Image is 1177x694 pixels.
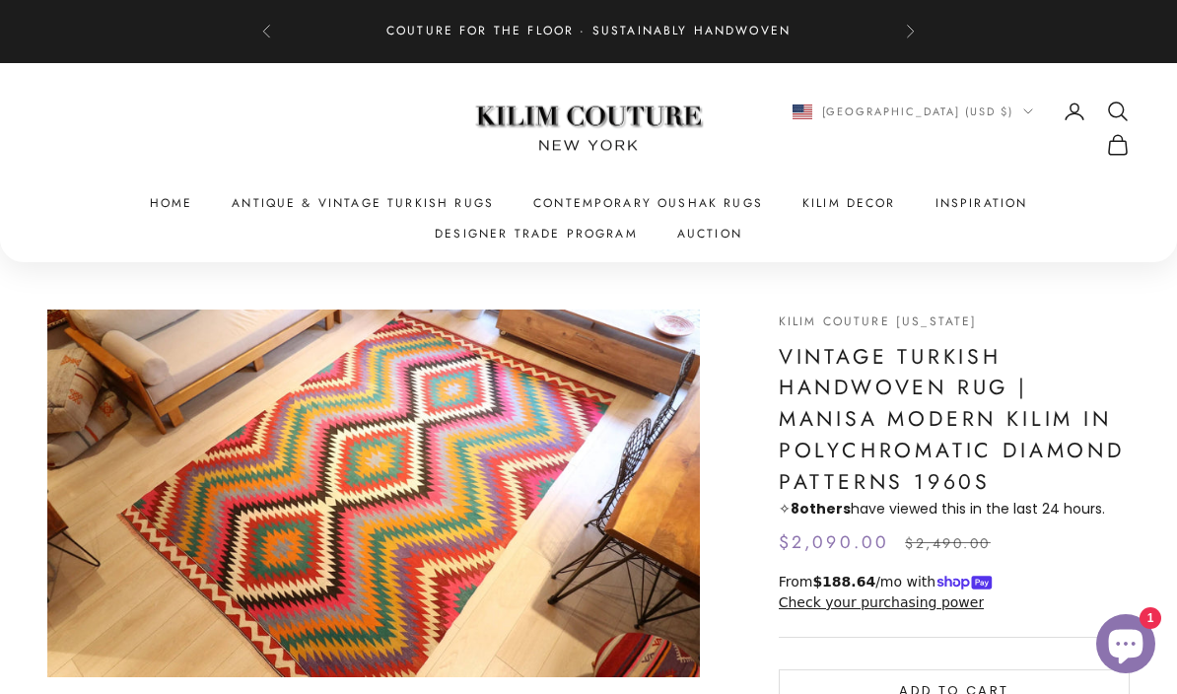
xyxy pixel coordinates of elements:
[435,224,638,243] a: Designer Trade Program
[793,104,812,119] img: United States
[905,532,991,556] compare-at-price: $2,490.00
[802,193,896,213] summary: Kilim Decor
[779,341,1130,498] h1: Vintage Turkish Handwoven Rug | Manisa Modern Kilim in Polychromatic Diamond Patterns 1960s
[47,193,1130,243] nav: Primary navigation
[465,82,712,175] img: Logo of Kilim Couture New York
[822,103,1014,120] span: [GEOGRAPHIC_DATA] (USD $)
[791,499,799,519] span: 8
[47,310,700,676] div: Item 1 of 5
[47,310,700,676] img: a very rare Turkish mid-century modern wool flat-weave rug in vibrant and colorful diamond and lo...
[677,224,742,243] a: Auction
[779,312,978,330] a: Kilim Couture [US_STATE]
[791,499,851,519] strong: others
[386,22,791,41] p: Couture for the Floor · Sustainably Handwoven
[232,193,494,213] a: Antique & Vintage Turkish Rugs
[150,193,193,213] a: Home
[533,193,763,213] a: Contemporary Oushak Rugs
[935,193,1028,213] a: Inspiration
[751,100,1130,157] nav: Secondary navigation
[793,103,1034,120] button: Change country or currency
[779,498,1130,520] p: ✧ have viewed this in the last 24 hours.
[779,528,890,556] sale-price: $2,090.00
[1090,614,1161,678] inbox-online-store-chat: Shopify online store chat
